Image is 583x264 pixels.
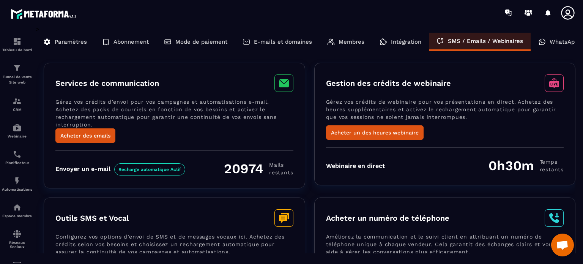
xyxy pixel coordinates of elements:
button: Acheter un des heures webinaire [326,125,424,140]
h3: Acheter un numéro de téléphone [326,213,449,223]
span: restants [540,166,564,173]
div: 20974 [224,161,293,177]
p: CRM [2,107,32,112]
p: Intégration [391,38,421,45]
img: automations [13,123,22,132]
p: WhatsApp [550,38,578,45]
a: formationformationCRM [2,91,32,117]
button: Acheter des emails [55,128,115,143]
p: Espace membre [2,214,32,218]
p: Mode de paiement [175,38,227,45]
div: Ouvrir le chat [551,234,574,256]
p: Abonnement [113,38,149,45]
p: Paramètres [55,38,87,45]
div: 0h30m [488,158,564,174]
span: restants [269,169,293,176]
a: automationsautomationsAutomatisations [2,171,32,197]
p: Tableau de bord [2,48,32,52]
a: schedulerschedulerPlanificateur [2,144,32,171]
div: Envoyer un e-mail [55,165,185,172]
img: formation [13,96,22,106]
span: Temps [540,158,564,166]
p: Gérez vos crédits d’envoi pour vos campagnes et automatisations e-mail. Achetez des packs de cour... [55,98,293,128]
h3: Outils SMS et Vocal [55,213,129,223]
a: automationsautomationsEspace membre [2,197,32,224]
img: logo [11,7,79,21]
p: Améliorez la communication et le suivi client en attribuant un numéro de téléphone unique à chaqu... [326,233,564,260]
img: formation [13,63,22,73]
p: Webinaire [2,134,32,138]
a: automationsautomationsWebinaire [2,117,32,144]
p: Tunnel de vente Site web [2,74,32,85]
p: Planificateur [2,161,32,165]
a: formationformationTableau de bord [2,31,32,58]
a: formationformationTunnel de vente Site web [2,58,32,91]
p: Réseaux Sociaux [2,240,32,249]
p: E-mails et domaines [254,38,312,45]
p: Membres [339,38,364,45]
img: social-network [13,229,22,239]
p: SMS / Emails / Webinaires [448,38,523,44]
img: scheduler [13,150,22,159]
p: Automatisations [2,187,32,191]
span: Recharge automatique Actif [114,163,185,175]
p: Configurez vos options d’envoi de SMS et de messages vocaux ici. Achetez des crédits selon vos be... [55,233,293,260]
a: social-networksocial-networkRéseaux Sociaux [2,224,32,255]
div: Webinaire en direct [326,162,385,169]
img: formation [13,37,22,46]
img: automations [13,203,22,212]
h3: Services de communication [55,79,159,88]
img: automations [13,176,22,185]
p: Gérez vos crédits de webinaire pour vos présentations en direct. Achetez des heures supplémentair... [326,98,564,125]
span: Mails [269,161,293,169]
h3: Gestion des crédits de webinaire [326,79,451,88]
